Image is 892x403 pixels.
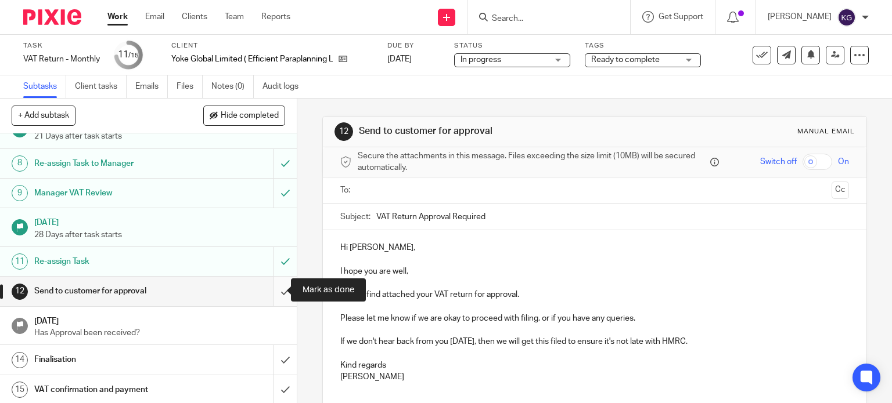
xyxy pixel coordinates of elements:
[171,53,333,65] p: Yoke Global Limited ( Efficient Paraplanning Limited)
[34,130,285,142] p: 21 Days after task starts
[171,41,373,50] label: Client
[340,211,371,223] label: Subject:
[34,313,285,327] h1: [DATE]
[12,382,28,398] div: 15
[34,155,186,172] h1: Re-assign Task to Manager
[203,106,285,125] button: Hide completed
[34,327,285,339] p: Has Approval been received?
[12,253,28,270] div: 11
[454,41,570,50] label: Status
[23,9,81,25] img: Pixie
[340,336,850,347] p: If we don't hear back from you [DATE], then we will get this filed to ensure it's not late with H...
[34,229,285,241] p: 28 Days after task starts
[334,122,353,141] div: 12
[359,125,619,137] h1: Send to customer for approval
[838,156,849,168] span: On
[832,181,849,199] button: Cc
[591,56,660,64] span: Ready to complete
[387,41,440,50] label: Due by
[135,75,168,98] a: Emails
[118,48,139,61] div: 11
[34,253,186,270] h1: Re-assign Task
[75,75,127,98] a: Client tasks
[358,150,708,174] span: Secure the attachments in this message. Files exceeding the size limit (10MB) will be secured aut...
[225,11,244,23] a: Team
[107,11,128,23] a: Work
[177,75,203,98] a: Files
[34,381,186,398] h1: VAT confirmation and payment
[34,184,186,202] h1: Manager VAT Review
[23,53,100,65] div: VAT Return - Monthly
[340,266,850,277] p: I hope you are well,
[491,14,595,24] input: Search
[12,185,28,201] div: 9
[128,52,139,59] small: /15
[12,284,28,300] div: 12
[387,55,412,63] span: [DATE]
[12,352,28,368] div: 14
[340,371,850,383] p: [PERSON_NAME]
[340,313,850,324] p: Please let me know if we are okay to proceed with filing, or if you have any queries.
[837,8,856,27] img: svg%3E
[34,214,285,228] h1: [DATE]
[340,289,850,300] p: Please find attached your VAT return for approval.
[340,184,353,196] label: To:
[659,13,703,21] span: Get Support
[145,11,164,23] a: Email
[12,155,28,172] div: 8
[797,127,855,136] div: Manual email
[340,360,850,371] p: Kind regards
[12,106,75,125] button: + Add subtask
[23,75,66,98] a: Subtasks
[34,351,186,368] h1: Finalisation
[461,56,501,64] span: In progress
[760,156,797,168] span: Switch off
[182,11,207,23] a: Clients
[262,75,307,98] a: Audit logs
[23,41,100,50] label: Task
[261,11,290,23] a: Reports
[221,111,279,121] span: Hide completed
[211,75,254,98] a: Notes (0)
[34,282,186,300] h1: Send to customer for approval
[768,11,832,23] p: [PERSON_NAME]
[340,242,850,253] p: Hi [PERSON_NAME],
[585,41,701,50] label: Tags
